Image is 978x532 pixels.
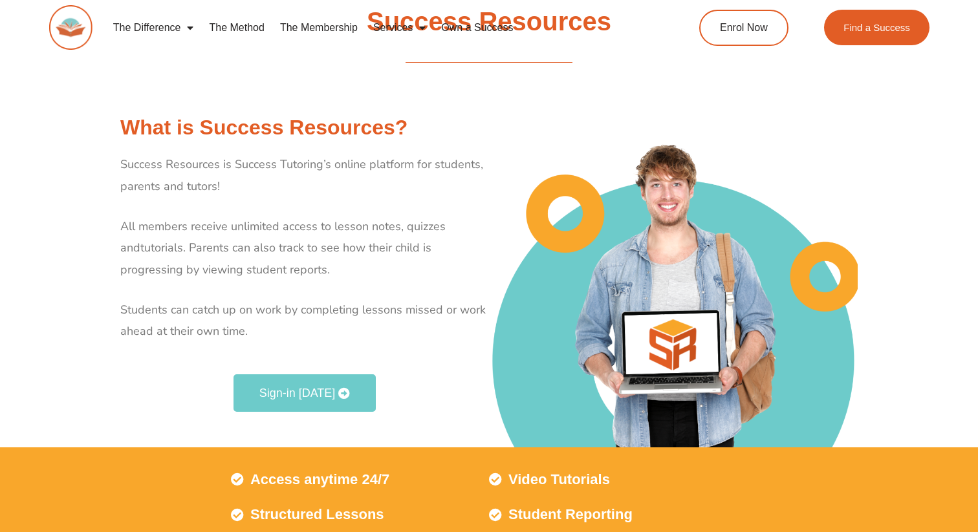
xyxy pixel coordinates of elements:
[201,13,272,43] a: The Method
[120,216,489,281] p: tutorials. Parents can also track to see how their child is progressing by viewing student reports.
[247,467,389,493] span: Access anytime 24/7
[365,13,433,43] a: Services
[272,13,365,43] a: The Membership
[120,154,489,197] p: Success Resources is Success Tutoring’s online platform for students, parents and tutors!
[120,299,489,343] p: Students can catch up on work by completing lessons missed or work ahead at their own time.
[120,218,446,255] span: All members receive unlimited access to lesson notes, quizzes and
[259,387,336,399] span: Sign-in [DATE]
[120,114,489,142] h2: What is Success Resources?
[699,10,788,46] a: Enrol Now
[720,23,768,33] span: Enrol Now
[105,13,202,43] a: The Difference
[824,10,929,45] a: Find a Success
[843,23,910,32] span: Find a Success
[433,13,521,43] a: Own a Success
[105,13,649,43] nav: Menu
[247,502,384,528] span: Structured Lessons
[234,374,376,412] a: Sign-in [DATE]
[489,79,858,447] img: Success Resources
[505,502,633,528] span: Student Reporting
[505,467,610,493] span: Video Tutorials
